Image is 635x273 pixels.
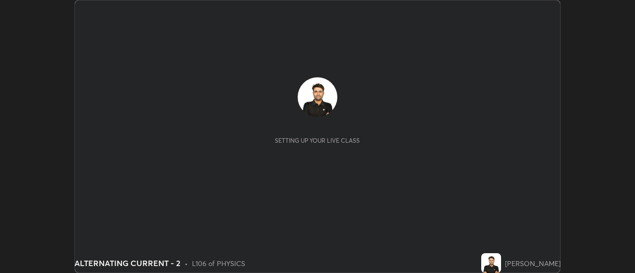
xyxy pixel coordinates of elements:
[505,258,561,269] div: [PERSON_NAME]
[192,258,245,269] div: L106 of PHYSICS
[298,77,337,117] img: 8c2b5e3850e24d84bc5d8d412c91876c.jpg
[185,258,188,269] div: •
[481,253,501,273] img: 8c2b5e3850e24d84bc5d8d412c91876c.jpg
[275,137,360,144] div: Setting up your live class
[74,257,181,269] div: ALTERNATING CURRENT - 2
